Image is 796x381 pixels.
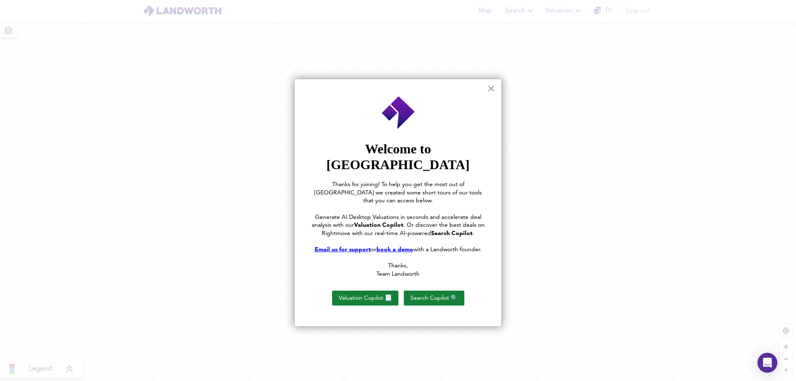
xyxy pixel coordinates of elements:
span: with a Landworth founder. [413,247,482,252]
a: book a demo [376,247,413,252]
button: Close [487,82,495,95]
button: Valuation Copilot 📃 [332,291,398,306]
span: Generate AI Desktop Valuations in seconds and accelerate deal analysis with our [312,214,483,228]
div: Open Intercom Messenger [757,353,777,373]
strong: Valuation Copilot [354,222,403,228]
p: Team Landworth [311,270,485,279]
span: . [473,231,474,236]
button: Search Copilot 🔍 [404,291,464,306]
strong: Search Copilot [431,231,473,236]
a: Email us for support [315,247,371,252]
span: or [371,247,376,252]
p: Thanks, [311,262,485,270]
p: Welcome to [GEOGRAPHIC_DATA] [311,141,485,173]
p: Thanks for joining! To help you get the most out of [GEOGRAPHIC_DATA] we created some short tours... [311,181,485,205]
img: Employee Photo [381,96,416,130]
span: . Or discover the best deals on Rightmove with our real-time AI-powered [322,222,486,236]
